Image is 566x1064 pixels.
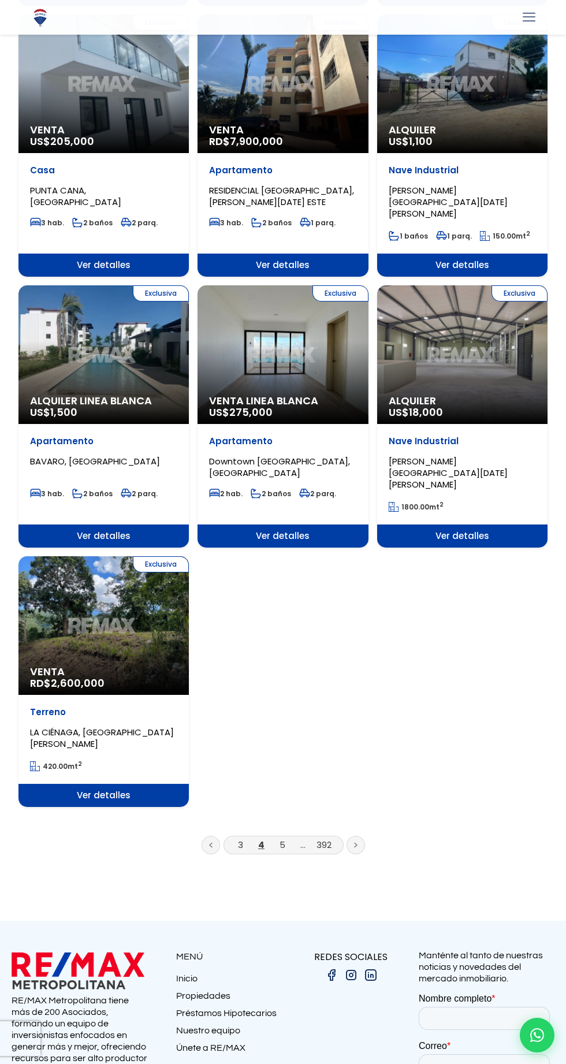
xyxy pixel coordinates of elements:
span: 205,000 [50,134,94,148]
span: Venta [30,666,177,678]
span: mt [480,231,530,241]
a: Exclusiva Alquiler Linea Blanca US$1,500 Apartamento BAVARO, [GEOGRAPHIC_DATA] 3 hab. 2 baños 2 p... [18,285,189,548]
span: Ver detalles [198,524,368,548]
span: [PERSON_NAME][GEOGRAPHIC_DATA][DATE][PERSON_NAME] [389,455,508,490]
span: Ver detalles [18,524,189,548]
span: RESIDENCIAL [GEOGRAPHIC_DATA], [PERSON_NAME][DATE] ESTE [209,184,354,208]
span: mt [30,761,82,771]
a: Propiedades [176,990,283,1007]
p: Apartamento [209,165,356,176]
span: 420.00 [43,761,68,771]
span: Exclusiva [133,556,189,572]
span: 2 parq. [121,489,158,498]
span: 275,000 [229,405,273,419]
span: Ver detalles [18,784,189,807]
span: US$ [389,134,433,148]
a: Exclusiva Venta RD$2,600,000 Terreno LA CIÉNAGA, [GEOGRAPHIC_DATA][PERSON_NAME] 420.00mt2 Ver det... [18,556,189,807]
span: Alquiler [389,395,536,407]
span: Downtown [GEOGRAPHIC_DATA], [GEOGRAPHIC_DATA] [209,455,350,479]
span: US$ [30,134,94,148]
a: 392 [316,839,332,851]
a: Exclusiva Venta Linea Blanca US$275,000 Apartamento Downtown [GEOGRAPHIC_DATA], [GEOGRAPHIC_DATA]... [198,285,368,548]
span: Exclusiva [133,285,189,302]
span: Venta [209,124,356,136]
p: MENÚ [176,950,283,964]
span: Ver detalles [377,254,548,277]
p: Nave Industrial [389,436,536,447]
span: [PERSON_NAME][GEOGRAPHIC_DATA][DATE][PERSON_NAME] [389,184,508,220]
span: Ver detalles [377,524,548,548]
span: Venta Linea Blanca [209,395,356,407]
span: Venta [30,124,177,136]
a: Exclusiva Alquiler US$18,000 Nave Industrial [PERSON_NAME][GEOGRAPHIC_DATA][DATE][PERSON_NAME] 18... [377,285,548,548]
span: BAVARO, [GEOGRAPHIC_DATA] [30,455,160,467]
span: mt [389,502,444,512]
a: 4 [258,839,265,851]
span: US$ [209,405,273,419]
sup: 2 [440,500,444,509]
span: US$ [389,405,443,419]
p: Casa [30,165,177,176]
span: Exclusiva [491,285,548,302]
span: 2 baños [251,218,292,228]
span: 2 parq. [121,218,158,228]
span: 2 baños [72,489,113,498]
a: Inicio [176,973,283,990]
img: instagram.png [344,968,358,982]
img: linkedin.png [364,968,378,982]
a: Únete a RE/MAX [176,1042,283,1059]
a: Nuestro equipo [176,1025,283,1042]
span: 2,600,000 [51,676,105,690]
p: Apartamento [30,436,177,447]
p: Apartamento [209,436,356,447]
span: 3 hab. [209,218,243,228]
a: ... [300,839,306,851]
span: 1 baños [389,231,428,241]
span: 1 parq. [300,218,336,228]
span: 2 parq. [299,489,336,498]
span: 2 hab. [209,489,243,498]
span: Ver detalles [198,254,368,277]
span: Alquiler Linea Blanca [30,395,177,407]
span: Ver detalles [18,254,189,277]
a: Préstamos Hipotecarios [176,1007,283,1025]
span: 2 baños [251,489,291,498]
a: 3 [238,839,243,851]
sup: 2 [526,229,530,238]
a: Exclusiva Alquiler US$1,100 Nave Industrial [PERSON_NAME][GEOGRAPHIC_DATA][DATE][PERSON_NAME] 1 b... [377,14,548,277]
span: 1,500 [50,405,77,419]
span: 18,000 [409,405,443,419]
span: 150.00 [493,231,516,241]
a: Exclusiva Venta US$205,000 Casa PUNTA CANA, [GEOGRAPHIC_DATA] 3 hab. 2 baños 2 parq. Ver detalles [18,14,189,277]
a: Exclusiva Venta RD$7,900,000 Apartamento RESIDENCIAL [GEOGRAPHIC_DATA], [PERSON_NAME][DATE] ESTE ... [198,14,368,277]
span: RD$ [30,676,105,690]
p: Nave Industrial [389,165,536,176]
sup: 2 [78,760,82,768]
span: LA CIÉNAGA, [GEOGRAPHIC_DATA][PERSON_NAME] [30,726,174,750]
img: facebook.png [325,968,338,982]
span: 2 baños [72,218,113,228]
img: remax metropolitana logo [12,950,144,992]
span: 7,900,000 [230,134,283,148]
p: Manténte al tanto de nuestras noticias y novedades del mercado inmobiliario. [419,950,554,984]
span: Exclusiva [312,285,368,302]
span: US$ [30,405,77,419]
span: Alquiler [389,124,536,136]
span: 3 hab. [30,218,64,228]
p: Terreno [30,706,177,718]
a: 5 [280,839,285,851]
img: Logo de REMAX [30,8,50,28]
span: 1800.00 [401,502,429,512]
span: 3 hab. [30,489,64,498]
span: PUNTA CANA, [GEOGRAPHIC_DATA] [30,184,121,208]
span: RD$ [209,134,283,148]
span: 1 parq. [436,231,472,241]
a: mobile menu [519,8,539,27]
span: 1,100 [409,134,433,148]
p: REDES SOCIALES [283,950,419,964]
